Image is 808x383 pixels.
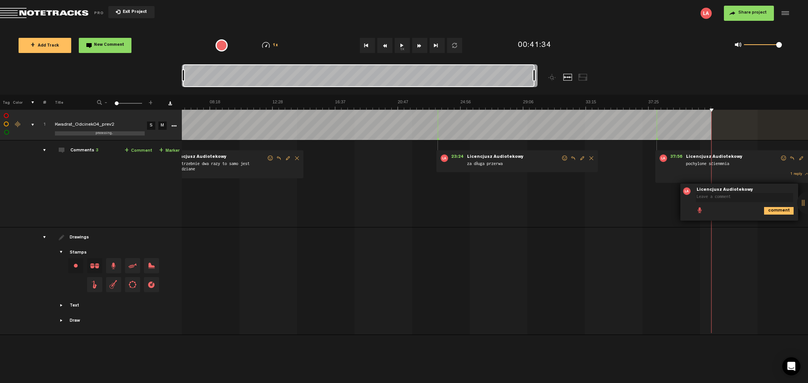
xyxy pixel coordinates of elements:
th: # [34,95,46,110]
div: Comments [70,148,98,154]
a: Download comments [168,101,172,105]
div: 00:41:34 [518,40,551,51]
span: pochylone ścienmnia [685,160,780,169]
img: letters [700,8,712,19]
span: Showcase stamps [59,249,65,255]
div: Draw [70,318,80,324]
td: Click to edit the title processing... Kwadrat_Odcinek04_prev2 [46,110,145,140]
div: comments, stamps & drawings [24,121,36,129]
span: Licencjusz Audiotekowy [169,154,227,160]
div: Click to change the order number [36,121,47,129]
button: Go to end [430,38,445,53]
span: New Comment [94,43,124,47]
span: Drag and drop a stamp [87,258,102,273]
div: comments [36,146,47,154]
span: Edit comment [283,156,292,161]
div: 1x [250,42,289,48]
span: + [31,42,35,48]
button: Loop [447,38,462,53]
button: +Add Track [19,38,71,53]
td: comments [34,140,46,227]
span: Drag and drop a stamp [87,277,102,292]
a: M [158,121,167,130]
span: + [148,99,154,104]
div: Open Intercom Messenger [782,357,800,375]
span: Showcase text [59,302,65,308]
a: Comment [125,146,152,155]
div: Change the color of the waveform [13,121,24,128]
img: letters [660,154,667,162]
span: 37:56 [667,154,685,162]
span: Edit comment [578,156,587,161]
span: Edit comment [797,156,806,161]
td: drawings [34,227,46,335]
div: Drawings [70,235,91,241]
a: More [170,122,177,129]
img: ruler [84,99,711,110]
span: + [125,148,129,154]
span: Licencjusz Audiotekowy [466,154,524,160]
th: Color [11,95,23,110]
span: Licencjusz Audiotekowy [685,154,743,160]
div: Text [70,303,79,309]
button: Share project [724,6,774,21]
button: Go to beginning [360,38,375,53]
button: Exit Project [108,6,155,18]
span: - [103,99,109,104]
span: Exit Project [120,10,147,14]
div: drawings [36,234,47,241]
button: Fast Forward [412,38,427,53]
span: Delete comment [587,156,596,161]
td: comments, stamps & drawings [23,110,34,140]
div: Click to edit the title [55,121,153,129]
button: 1x [395,38,410,53]
span: Add Track [31,44,59,48]
span: Reply to comment [274,156,283,161]
span: niepotrzebnie dwa razy to samo jest powiedziane [169,160,267,175]
span: Drag and drop a stamp [144,277,159,292]
span: processing... [95,132,113,135]
span: 3 [96,148,98,153]
div: Change stamp color.To change the color of an existing stamp, select the stamp on the right and th... [68,258,83,273]
span: + [159,148,163,154]
div: {{ tooltip_message }} [216,39,228,51]
span: Licencjusz Audiotekowy [696,187,754,193]
img: letters [683,187,691,195]
span: Drag and drop a stamp [125,277,140,292]
span: 1 reply [790,172,802,176]
span: Drag and drop a stamp [125,258,140,273]
span: Reply to comment [788,156,797,161]
span: comment [764,207,770,213]
span: Showcase draw menu [59,318,65,324]
span: Drag and drop a stamp [106,277,121,292]
a: Marker [159,146,180,155]
span: Reply to comment [569,156,578,161]
span: Delete comment [292,156,302,161]
span: 23:24 [448,154,466,162]
i: comment [764,207,794,215]
button: Rewind [377,38,392,53]
span: Drag and drop a stamp [106,258,121,273]
img: speedometer.svg [262,42,270,48]
span: Drag and drop a stamp [144,258,159,273]
img: letters [441,154,448,162]
span: Share project [738,11,767,15]
a: S [147,121,155,130]
span: 1x [273,44,278,48]
th: Title [46,95,87,110]
button: New Comment [79,38,131,53]
span: za długa przerwa [466,160,561,169]
td: Click to change the order number 1 [34,110,46,140]
td: Change the color of the waveform [11,110,23,140]
div: Stamps [70,250,87,256]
